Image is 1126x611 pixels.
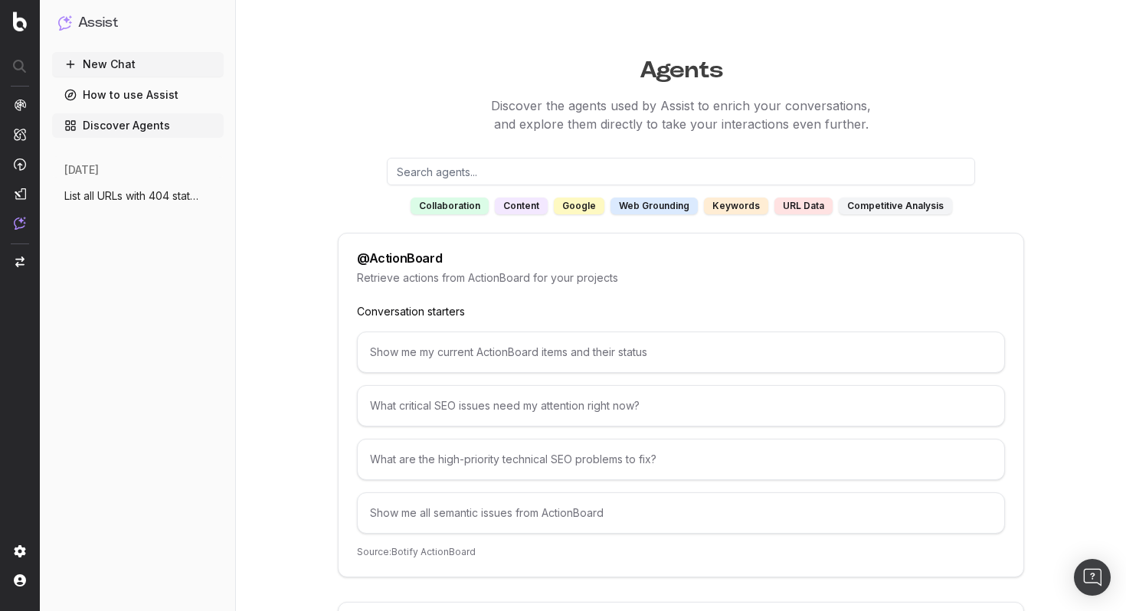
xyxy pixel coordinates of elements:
[411,198,489,214] div: collaboration
[52,52,224,77] button: New Chat
[839,198,952,214] div: competitive analysis
[704,198,768,214] div: keywords
[14,545,26,557] img: Setting
[14,128,26,141] img: Intelligence
[236,49,1126,84] h1: Agents
[1074,559,1111,596] div: Open Intercom Messenger
[14,158,26,171] img: Activation
[236,96,1126,133] p: Discover the agents used by Assist to enrich your conversations, and explore them directly to tak...
[357,252,442,264] div: @ ActionBoard
[78,12,118,34] h1: Assist
[357,270,1005,286] p: Retrieve actions from ActionBoard for your projects
[13,11,27,31] img: Botify logo
[357,385,1005,426] div: What critical SEO issues need my attention right now?
[774,198,833,214] div: URL data
[357,492,1005,534] div: Show me all semantic issues from ActionBoard
[52,184,224,208] button: List all URLs with 404 status code from
[64,162,99,178] span: [DATE]
[554,198,604,214] div: google
[14,188,26,200] img: Studio
[58,12,218,34] button: Assist
[52,113,224,138] a: Discover Agents
[14,217,26,230] img: Assist
[15,256,25,267] img: Switch project
[52,83,224,107] a: How to use Assist
[58,15,72,30] img: Assist
[387,158,975,185] input: Search agents...
[357,332,1005,373] div: Show me my current ActionBoard items and their status
[14,574,26,586] img: My account
[495,198,548,214] div: content
[357,304,1005,319] p: Conversation starters
[14,99,26,111] img: Analytics
[64,188,199,204] span: List all URLs with 404 status code from
[357,546,1005,558] p: Source: Botify ActionBoard
[357,439,1005,480] div: What are the high-priority technical SEO problems to fix?
[610,198,698,214] div: web grounding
